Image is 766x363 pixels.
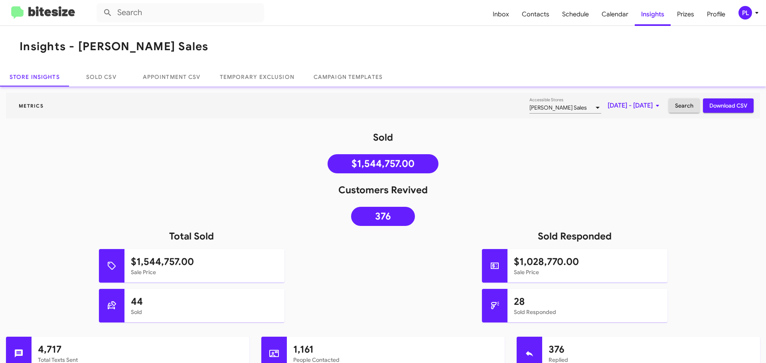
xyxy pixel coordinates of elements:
[669,98,700,113] button: Search
[293,343,498,356] h1: 1,161
[304,67,392,86] a: Campaign Templates
[210,67,304,86] a: Temporary Exclusion
[133,67,210,86] a: Appointment CSV
[515,3,556,26] a: Contacts
[709,98,747,113] span: Download CSV
[131,255,278,268] h1: $1,544,757.00
[514,268,661,276] mat-card-subtitle: Sale Price
[549,343,754,356] h1: 376
[514,308,661,316] mat-card-subtitle: Sold Responded
[383,230,766,243] h1: Sold Responded
[701,3,732,26] a: Profile
[131,268,278,276] mat-card-subtitle: Sale Price
[556,3,595,26] a: Schedule
[351,160,415,168] span: $1,544,757.00
[12,103,50,109] span: Metrics
[529,104,587,111] span: [PERSON_NAME] Sales
[738,6,752,20] div: PL
[375,212,391,220] span: 376
[97,3,264,22] input: Search
[601,98,669,113] button: [DATE] - [DATE]
[675,98,693,113] span: Search
[595,3,635,26] a: Calendar
[20,40,209,53] h1: Insights - [PERSON_NAME] Sales
[69,67,133,86] a: Sold CSV
[131,295,278,308] h1: 44
[131,308,278,316] mat-card-subtitle: Sold
[38,343,243,356] h1: 4,717
[671,3,701,26] a: Prizes
[514,255,661,268] h1: $1,028,770.00
[514,295,661,308] h1: 28
[703,98,754,113] button: Download CSV
[486,3,515,26] a: Inbox
[732,6,757,20] button: PL
[635,3,671,26] a: Insights
[608,98,662,113] span: [DATE] - [DATE]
